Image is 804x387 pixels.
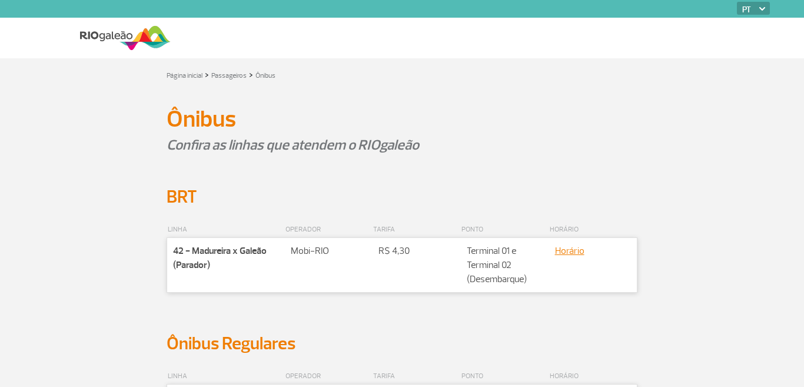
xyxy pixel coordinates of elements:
p: TARIFA [373,223,460,237]
p: LINHA [168,223,284,237]
a: Horário [555,245,584,257]
a: > [205,68,209,81]
a: Passageiros [211,71,247,80]
a: Página inicial [167,71,202,80]
a: Ônibus [255,71,275,80]
p: HORÁRIO [550,223,637,237]
td: Terminal 01 e Terminal 02 (Desembarque) [461,238,549,293]
p: R$ 4,30 [378,244,455,258]
p: LINHA [168,369,284,383]
p: HORÁRIO [550,369,637,383]
h1: Ônibus [167,109,637,129]
th: PONTO [461,369,549,385]
strong: 42 - Madureira x Galeão (Parador) [173,245,267,271]
h2: BRT [167,186,637,208]
th: PONTO [461,222,549,238]
a: > [249,68,253,81]
p: OPERADOR [285,223,372,237]
p: OPERADOR [285,369,372,383]
h2: Ônibus Regulares [167,333,637,355]
th: TARIFA [373,369,461,385]
p: Mobi-RIO [291,244,367,258]
p: Confira as linhas que atendem o RIOgaleão [167,135,637,155]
